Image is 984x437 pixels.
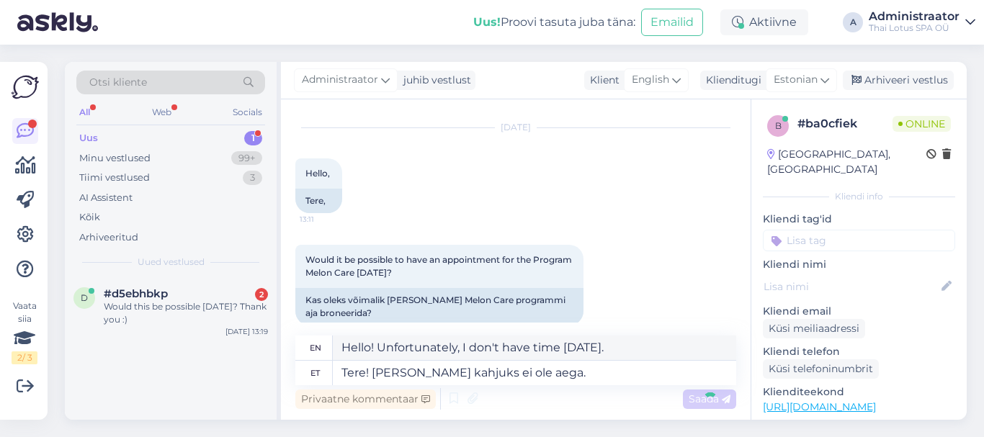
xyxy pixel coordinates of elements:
div: Kas oleks võimalik [PERSON_NAME] Melon Care programmi aja broneerida? [295,288,583,325]
span: Administraator [302,72,378,88]
a: AdministraatorThai Lotus SPA OÜ [869,11,975,34]
p: Kliendi telefon [763,344,955,359]
div: Arhiveeri vestlus [843,71,954,90]
div: [DATE] 13:19 [225,326,268,337]
input: Lisa tag [763,230,955,251]
input: Lisa nimi [764,279,939,294]
span: Online [893,116,951,132]
div: 3 [243,171,262,185]
div: 2 [255,288,268,301]
div: Kliendi info [763,190,955,203]
div: Minu vestlused [79,151,151,166]
div: All [76,103,93,122]
div: Tere, [295,189,342,213]
div: [GEOGRAPHIC_DATA], [GEOGRAPHIC_DATA] [767,147,926,177]
div: Klienditugi [700,73,761,88]
div: Would this be possible [DATE]? Thank you :) [104,300,268,326]
span: #d5ebhbkp [104,287,168,300]
p: Kliendi nimi [763,257,955,272]
div: Uus [79,131,98,145]
span: 13:11 [300,214,354,225]
div: 99+ [231,151,262,166]
span: Hello, [305,168,330,179]
div: # ba0cfiek [797,115,893,132]
div: Tiimi vestlused [79,171,150,185]
p: Klienditeekond [763,384,955,400]
span: English [632,72,669,88]
div: Web [149,103,174,122]
div: Kõik [79,210,100,225]
div: Vaata siia [12,299,37,364]
b: Uus! [473,15,501,29]
div: juhib vestlust [398,73,471,88]
div: A [843,12,863,32]
div: AI Assistent [79,191,133,205]
div: 1 [244,131,262,145]
span: b [775,120,782,131]
div: Socials [230,103,265,122]
p: Vaata edasi ... [763,419,955,432]
p: Kliendi tag'id [763,212,955,227]
div: Küsi telefoninumbrit [763,359,879,379]
div: Klient [584,73,620,88]
div: 2 / 3 [12,351,37,364]
div: Proovi tasuta juba täna: [473,14,635,31]
div: Arhiveeritud [79,230,138,245]
span: Would it be possible to have an appointment for the Program Melon Care [DATE]? [305,254,574,278]
button: Emailid [641,9,703,36]
img: Askly Logo [12,73,39,101]
span: d [81,292,88,303]
span: Uued vestlused [138,256,205,269]
p: Kliendi email [763,304,955,319]
div: Thai Lotus SPA OÜ [869,22,960,34]
div: Administraator [869,11,960,22]
div: [DATE] [295,121,736,134]
div: Küsi meiliaadressi [763,319,865,338]
div: Aktiivne [720,9,808,35]
span: Estonian [774,72,818,88]
span: Otsi kliente [89,75,147,90]
a: [URL][DOMAIN_NAME] [763,400,876,413]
